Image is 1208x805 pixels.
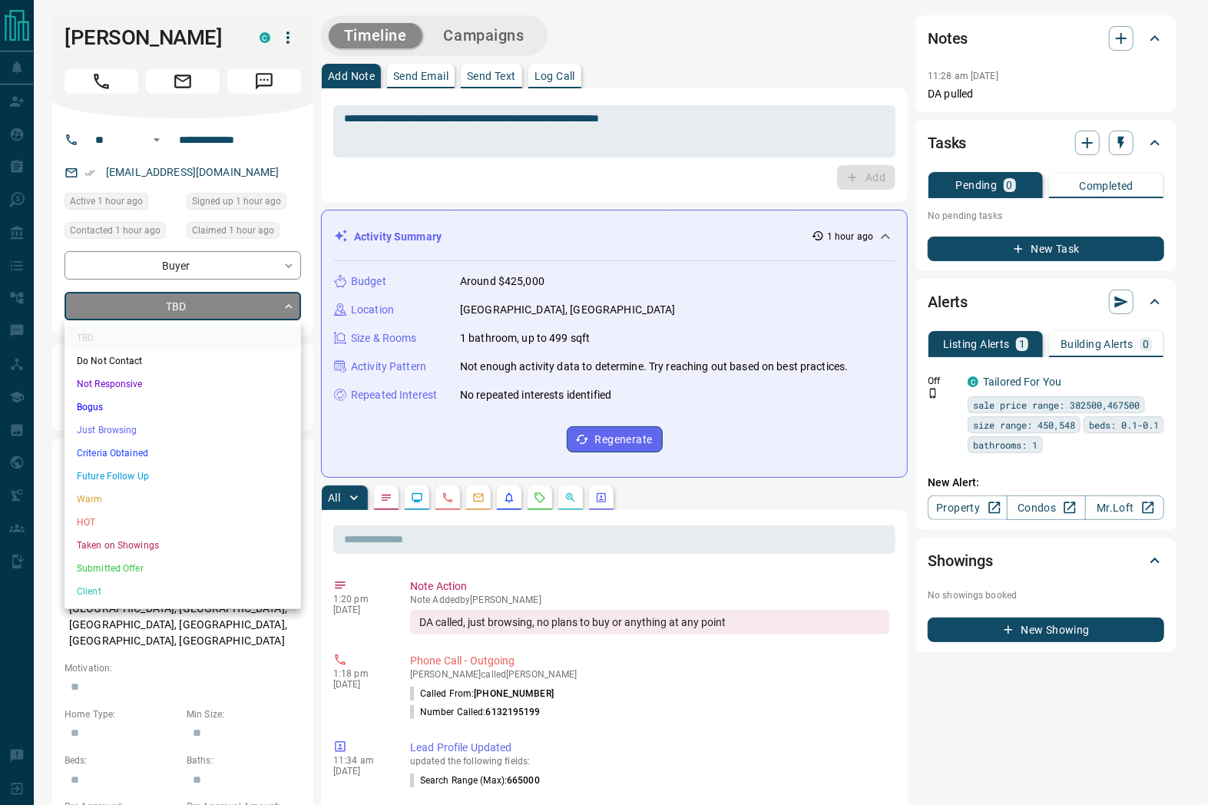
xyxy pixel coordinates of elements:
li: HOT [65,511,301,534]
li: Criteria Obtained [65,442,301,465]
li: Submitted Offer [65,557,301,580]
li: Bogus [65,396,301,419]
li: Not Responsive [65,373,301,396]
li: Warm [65,488,301,511]
li: Client [65,580,301,603]
li: Just Browsing [65,419,301,442]
li: Future Follow Up [65,465,301,488]
li: Do Not Contact [65,349,301,373]
li: Taken on Showings [65,534,301,557]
